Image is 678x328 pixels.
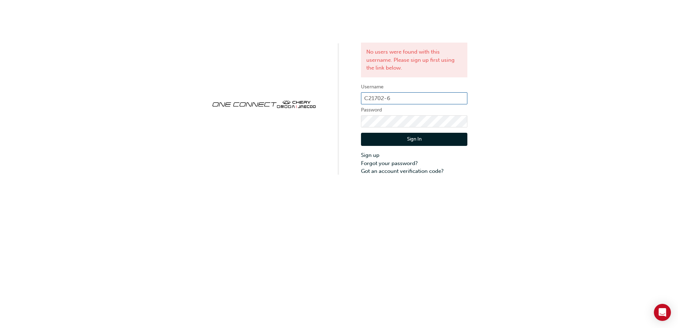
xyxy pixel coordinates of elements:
[361,159,467,168] a: Forgot your password?
[211,94,317,113] img: oneconnect
[361,83,467,91] label: Username
[361,43,467,77] div: No users were found with this username. Please sign up first using the link below.
[361,106,467,114] label: Password
[654,304,671,321] div: Open Intercom Messenger
[361,133,467,146] button: Sign In
[361,167,467,175] a: Got an account verification code?
[361,92,467,104] input: Username
[361,151,467,159] a: Sign up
